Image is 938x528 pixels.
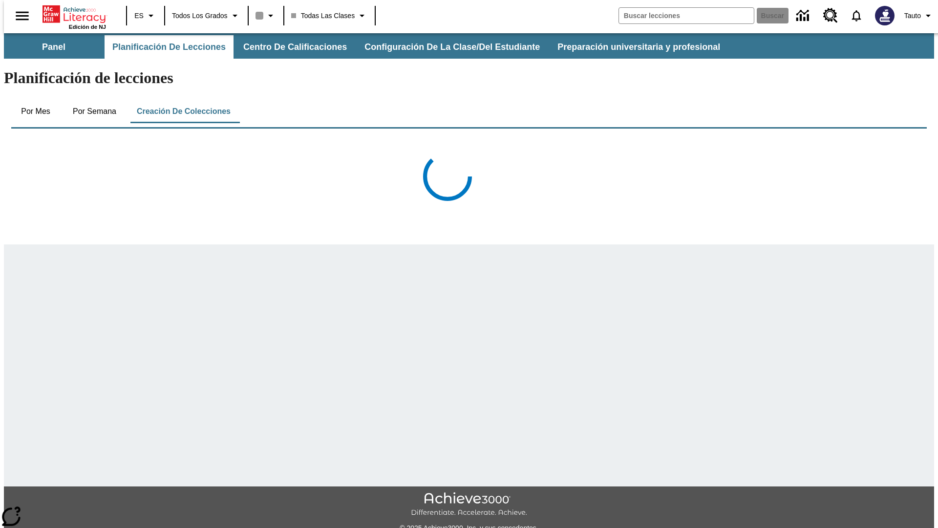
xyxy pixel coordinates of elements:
[291,11,355,21] span: Todas las clases
[69,24,106,30] span: Edición de NJ
[168,7,245,24] button: Grado: Todos los grados, Elige un grado
[411,492,527,517] img: Achieve3000 Differentiate Accelerate Achieve
[900,7,938,24] button: Perfil/Configuración
[105,35,234,59] button: Planificación de lecciones
[134,11,144,21] span: ES
[11,100,60,123] button: Por mes
[844,3,869,28] a: Notificaciones
[129,100,238,123] button: Creación de colecciones
[4,33,934,59] div: Subbarra de navegación
[4,69,934,87] h1: Planificación de lecciones
[287,7,372,24] button: Clase: Todas las clases, Selecciona una clase
[172,11,228,21] span: Todos los grados
[619,8,754,23] input: Buscar campo
[869,3,900,28] button: Escoja un nuevo avatar
[43,3,106,30] div: Portada
[43,4,106,24] a: Portada
[904,11,921,21] span: Tauto
[790,2,817,29] a: Centro de información
[130,7,161,24] button: Lenguaje: ES, Selecciona un idioma
[235,35,355,59] button: Centro de calificaciones
[875,6,895,25] img: Avatar
[65,100,124,123] button: Por semana
[5,35,103,59] button: Panel
[817,2,844,29] a: Centro de recursos, Se abrirá en una pestaña nueva.
[357,35,548,59] button: Configuración de la clase/del estudiante
[8,1,37,30] button: Abrir el menú lateral
[4,35,729,59] div: Subbarra de navegación
[550,35,728,59] button: Preparación universitaria y profesional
